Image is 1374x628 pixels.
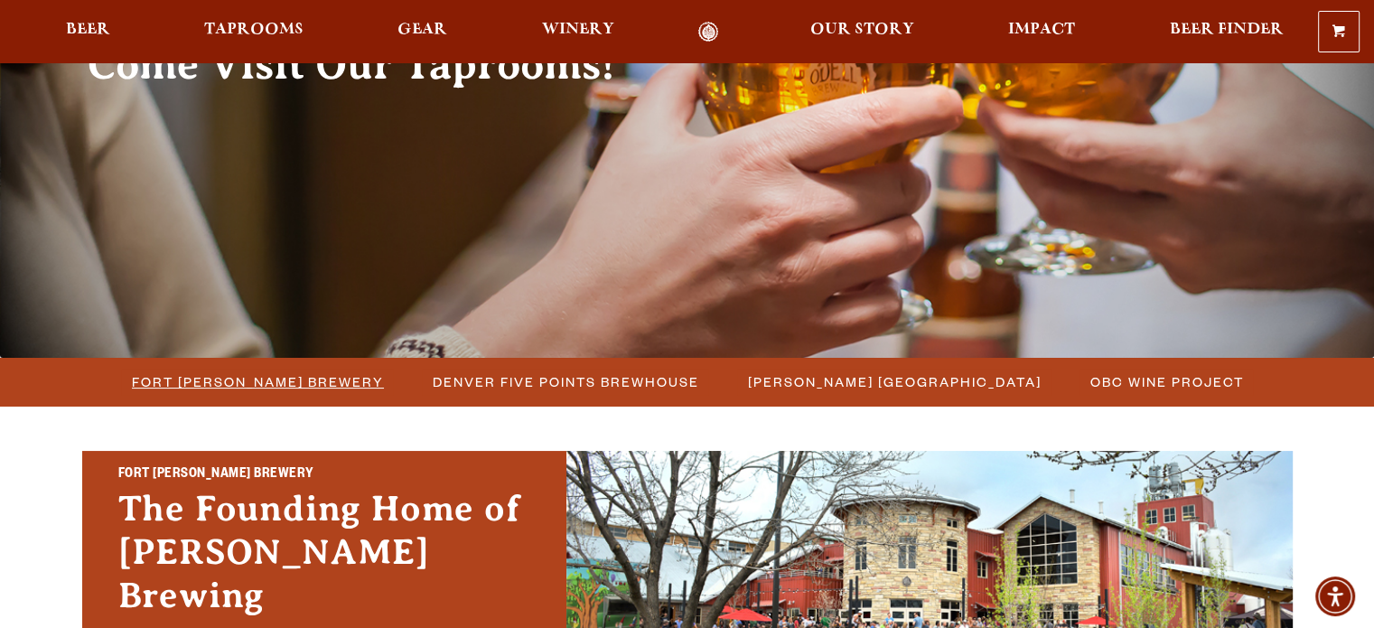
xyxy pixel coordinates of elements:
span: Fort [PERSON_NAME] Brewery [132,369,384,395]
a: Beer [54,22,122,42]
span: OBC Wine Project [1090,369,1244,395]
a: Taprooms [192,22,315,42]
span: Denver Five Points Brewhouse [433,369,699,395]
span: Our Story [810,23,914,37]
span: Beer [66,23,110,37]
a: Fort [PERSON_NAME] Brewery [121,369,393,395]
span: Taprooms [204,23,304,37]
span: Beer Finder [1169,23,1283,37]
a: Gear [386,22,459,42]
a: Odell Home [675,22,743,42]
a: Our Story [799,22,926,42]
span: Gear [397,23,447,37]
a: Denver Five Points Brewhouse [422,369,708,395]
a: Winery [530,22,626,42]
span: Winery [542,23,614,37]
span: Impact [1008,23,1075,37]
div: Accessibility Menu [1315,576,1355,616]
a: Impact [996,22,1087,42]
a: OBC Wine Project [1080,369,1253,395]
h2: Fort [PERSON_NAME] Brewery [118,464,530,487]
a: Beer Finder [1157,22,1295,42]
a: [PERSON_NAME] [GEOGRAPHIC_DATA] [737,369,1051,395]
span: [PERSON_NAME] [GEOGRAPHIC_DATA] [748,369,1042,395]
h2: Come Visit Our Taprooms! [88,42,651,88]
